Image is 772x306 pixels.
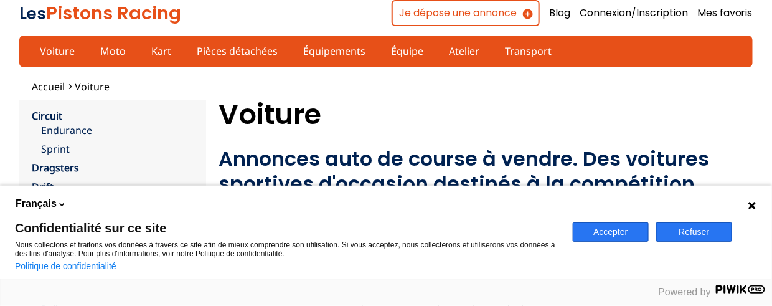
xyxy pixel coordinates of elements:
a: Équipe [383,41,431,62]
a: Pièces détachées [189,41,286,62]
a: Dragsters [32,161,79,175]
a: Transport [497,41,560,62]
span: Confidentialité sur ce site [15,222,558,234]
span: Les [19,2,46,25]
a: Sprint [41,142,194,156]
a: Atelier [441,41,487,62]
span: Powered by [659,287,712,297]
a: Connexion/Inscription [580,6,688,20]
button: Refuser [656,222,732,242]
a: Circuit [32,109,62,123]
a: Mes favoris [697,6,753,20]
span: Français [16,197,57,211]
a: LesPistons Racing [19,1,181,26]
a: Endurance [41,123,194,137]
a: Équipements [295,41,374,62]
p: Nous collectons et traitons vos données à travers ce site afin de mieux comprendre son utilisatio... [15,241,558,258]
a: Blog [549,6,570,20]
a: Kart [143,41,179,62]
h2: Annonces auto de course à vendre. Des voitures sportives d'occasion destinés à la compétition aut... [219,146,753,221]
a: Voiture [32,41,83,62]
button: Accepter [573,222,649,242]
a: Drift [32,180,54,194]
h1: Voiture [219,100,753,130]
a: Politique de confidentialité [15,261,116,271]
a: Accueil [32,80,65,93]
a: Voiture [75,80,110,93]
a: Moto [92,41,134,62]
